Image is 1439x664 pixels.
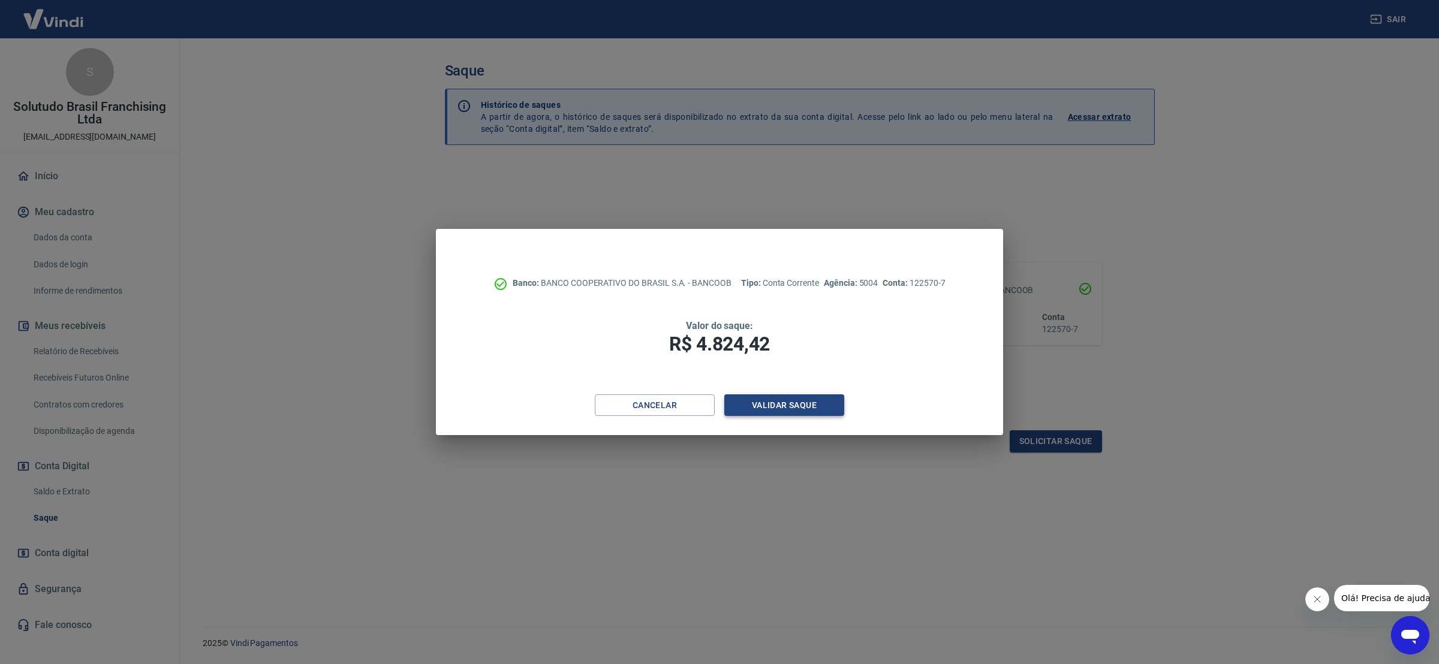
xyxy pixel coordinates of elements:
span: Valor do saque: [686,320,753,331]
p: Conta Corrente [741,277,819,289]
span: Olá! Precisa de ajuda? [7,8,101,18]
span: R$ 4.824,42 [669,333,770,355]
span: Agência: [824,278,859,288]
button: Validar saque [724,394,844,416]
span: Conta: [883,278,910,288]
p: 122570-7 [883,277,945,289]
iframe: Mensagem da empresa [1334,585,1429,611]
iframe: Botão para abrir a janela de mensagens [1391,616,1429,654]
button: Cancelar [595,394,715,416]
p: BANCO COOPERATIVO DO BRASIL S.A. - BANCOOB [513,277,731,289]
iframe: Fechar mensagem [1305,587,1329,611]
span: Tipo: [741,278,763,288]
p: 5004 [824,277,878,289]
span: Banco: [513,278,541,288]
